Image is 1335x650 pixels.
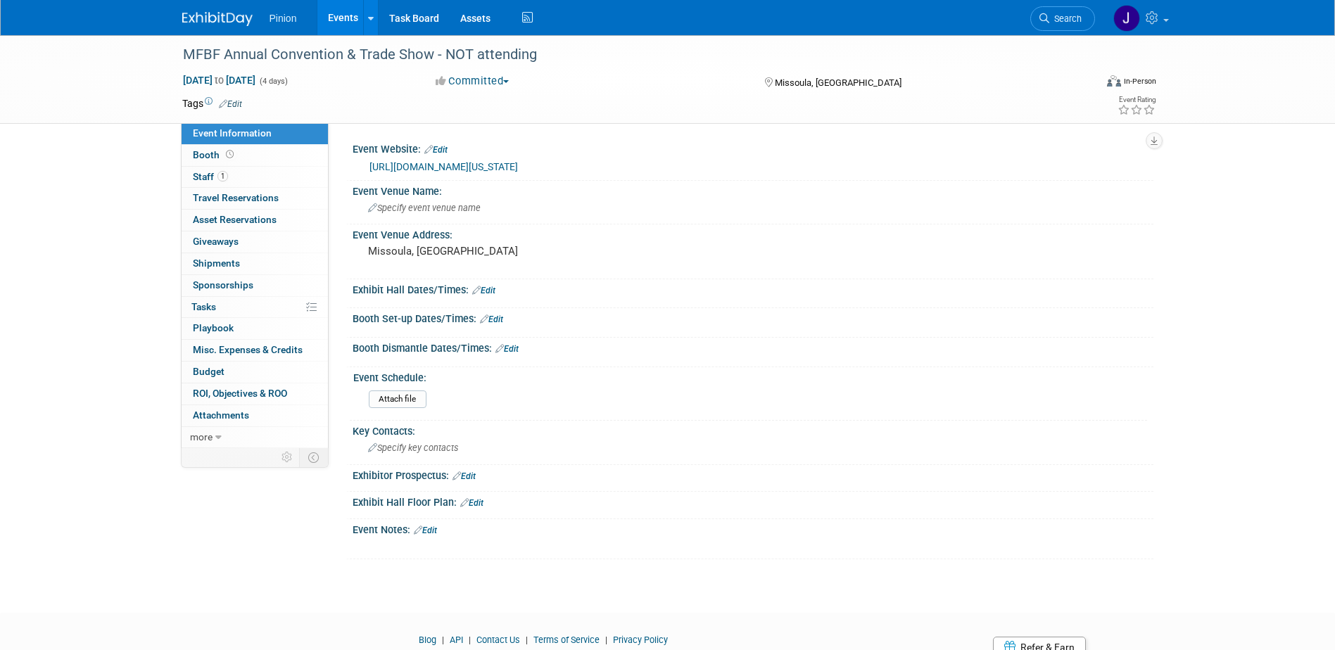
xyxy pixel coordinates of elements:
[369,161,518,172] a: [URL][DOMAIN_NAME][US_STATE]
[217,171,228,181] span: 1
[193,388,287,399] span: ROI, Objectives & ROO
[414,525,437,535] a: Edit
[522,635,531,645] span: |
[182,167,328,188] a: Staff1
[178,42,1074,68] div: MFBF Annual Convention & Trade Show - NOT attending
[182,145,328,166] a: Booth
[182,318,328,339] a: Playbook
[775,77,901,88] span: Missoula, [GEOGRAPHIC_DATA]
[193,127,272,139] span: Event Information
[353,519,1153,537] div: Event Notes:
[1030,6,1095,31] a: Search
[602,635,611,645] span: |
[270,13,297,24] span: Pinion
[193,192,279,203] span: Travel Reservations
[368,442,458,453] span: Specify key contacts
[182,340,328,361] a: Misc. Expenses & Credits
[353,279,1153,298] div: Exhibit Hall Dates/Times:
[182,12,253,26] img: ExhibitDay
[219,99,242,109] a: Edit
[193,279,253,291] span: Sponsorships
[613,635,668,645] a: Privacy Policy
[1012,73,1157,94] div: Event Format
[353,492,1153,510] div: Exhibit Hall Floor Plan:
[182,427,328,448] a: more
[480,314,503,324] a: Edit
[465,635,474,645] span: |
[193,344,303,355] span: Misc. Expenses & Credits
[353,367,1147,385] div: Event Schedule:
[453,471,476,481] a: Edit
[419,635,436,645] a: Blog
[1123,76,1156,87] div: In-Person
[1049,13,1082,24] span: Search
[353,308,1153,326] div: Booth Set-up Dates/Times:
[193,236,239,247] span: Giveaways
[1113,5,1140,32] img: Jennifer Plumisto
[182,297,328,318] a: Tasks
[193,322,234,333] span: Playbook
[353,338,1153,356] div: Booth Dismantle Dates/Times:
[182,405,328,426] a: Attachments
[191,301,216,312] span: Tasks
[193,214,277,225] span: Asset Reservations
[533,635,600,645] a: Terms of Service
[438,635,448,645] span: |
[299,448,328,466] td: Toggle Event Tabs
[182,96,242,110] td: Tags
[353,139,1153,157] div: Event Website:
[182,383,328,404] a: ROI, Objectives & ROO
[182,253,328,274] a: Shipments
[476,635,520,645] a: Contact Us
[353,224,1153,242] div: Event Venue Address:
[353,465,1153,483] div: Exhibitor Prospectus:
[368,203,481,213] span: Specify event venue name
[258,77,288,86] span: (4 days)
[353,421,1153,438] div: Key Contacts:
[182,74,256,87] span: [DATE] [DATE]
[431,74,514,89] button: Committed
[424,145,448,155] a: Edit
[353,181,1153,198] div: Event Venue Name:
[182,188,328,209] a: Travel Reservations
[182,231,328,253] a: Giveaways
[275,448,300,466] td: Personalize Event Tab Strip
[182,123,328,144] a: Event Information
[190,431,213,442] span: more
[193,171,228,182] span: Staff
[495,344,519,354] a: Edit
[1107,75,1121,87] img: Format-Inperson.png
[182,275,328,296] a: Sponsorships
[193,366,224,377] span: Budget
[1118,96,1156,103] div: Event Rating
[450,635,463,645] a: API
[182,362,328,383] a: Budget
[368,245,671,257] pre: Missoula, [GEOGRAPHIC_DATA]
[223,149,236,160] span: Booth not reserved yet
[472,286,495,295] a: Edit
[213,75,226,86] span: to
[193,409,249,421] span: Attachments
[460,498,483,508] a: Edit
[182,210,328,231] a: Asset Reservations
[193,149,236,160] span: Booth
[193,257,240,269] span: Shipments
